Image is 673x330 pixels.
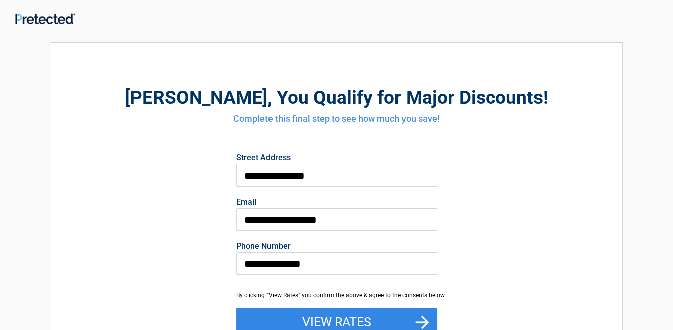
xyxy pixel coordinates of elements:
h2: , You Qualify for Major Discounts! [106,85,567,110]
img: Main Logo [15,13,75,24]
h4: Complete this final step to see how much you save! [106,112,567,125]
label: Phone Number [236,242,437,250]
label: Street Address [236,154,437,162]
span: [PERSON_NAME] [125,87,267,108]
label: Email [236,198,437,206]
div: By clicking "View Rates" you confirm the above & agree to the consents below [236,291,437,300]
